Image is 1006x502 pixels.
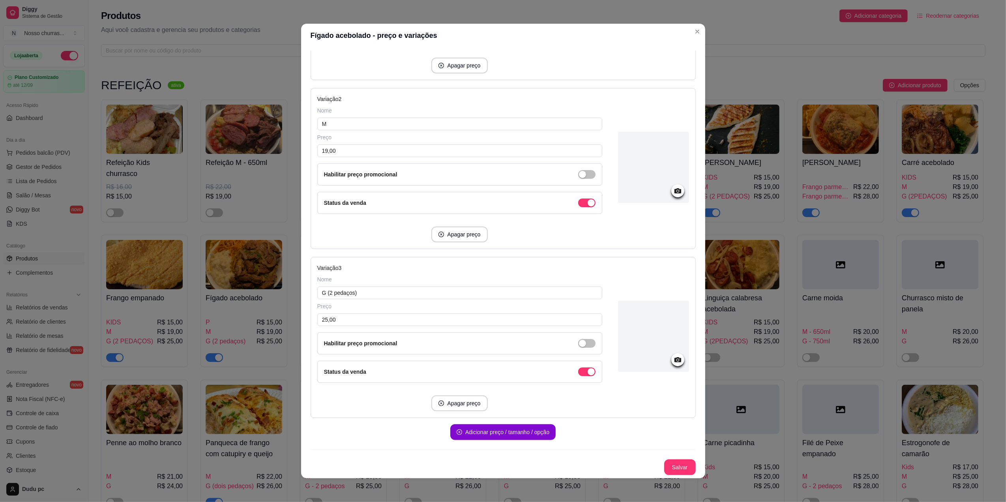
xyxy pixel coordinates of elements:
label: Status da venda [324,200,366,206]
span: close-circle [438,232,444,237]
button: plus-circleAdicionar preço / tamanho / opção [450,424,556,440]
span: Variação 3 [317,265,342,271]
div: Preço [317,302,602,310]
button: close-circleApagar preço [431,395,487,411]
label: Habilitar preço promocional [324,340,397,347]
input: Grande, pequeno, médio [317,287,602,299]
span: close-circle [438,63,444,68]
label: Habilitar preço promocional [324,171,397,178]
button: Salvar [664,459,696,475]
button: close-circleApagar preço [431,227,487,242]
label: Status da venda [324,369,366,375]
div: Preço [317,133,602,141]
span: Variação 2 [317,96,342,102]
input: Grande, pequeno, médio [317,118,602,130]
div: Nome [317,107,602,114]
span: close-circle [438,401,444,406]
button: Close [691,25,704,38]
header: Fígado acebolado - preço e variações [301,24,705,47]
span: plus-circle [457,429,462,435]
button: close-circleApagar preço [431,58,487,73]
div: Nome [317,275,602,283]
